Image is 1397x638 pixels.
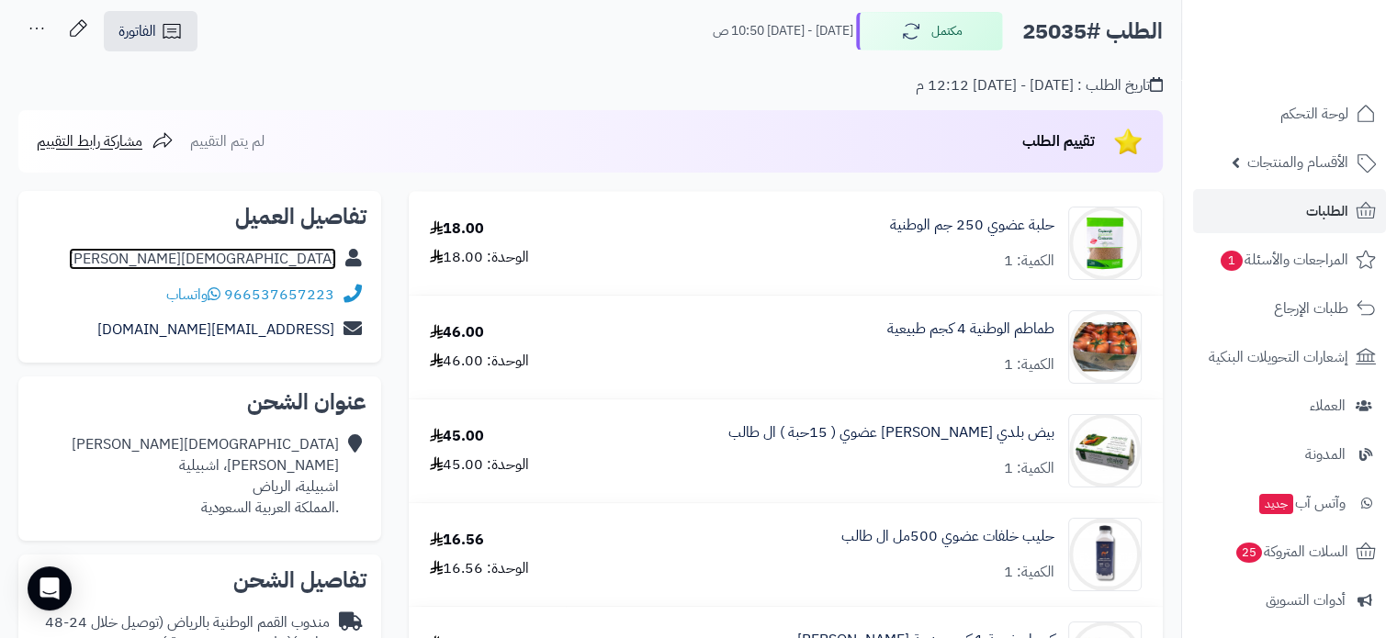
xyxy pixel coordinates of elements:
div: Open Intercom Messenger [28,566,72,610]
a: طلبات الإرجاع [1193,286,1386,330]
a: مشاركة رابط التقييم [37,130,174,152]
span: الفاتورة [118,20,156,42]
div: الكمية: 1 [1004,458,1054,479]
img: 1680640384-WhatsApp%20Image%202023-04-04%20at%2011.32.15%20PM%20(1)-90x90.jpeg [1069,310,1141,384]
span: 1 [1221,251,1243,271]
a: واتساب [166,284,220,306]
a: إشعارات التحويلات البنكية [1193,335,1386,379]
div: 46.00 [430,322,484,343]
h2: عنوان الشحن [33,391,366,413]
div: الوحدة: 46.00 [430,351,529,372]
a: حلبة عضوي 250 جم الوطنية [890,215,1054,236]
span: أدوات التسويق [1266,588,1346,613]
a: بيض بلدي [PERSON_NAME] عضوي ( 15حبة ) ال طالب [728,422,1054,443]
h2: الطلب #25035 [1022,13,1163,50]
div: الوحدة: 45.00 [430,454,529,476]
span: طلبات الإرجاع [1274,296,1348,321]
a: أدوات التسويق [1193,578,1386,622]
a: العملاء [1193,384,1386,428]
a: طماطم الوطنية 4 كجم طبيعية [887,319,1054,340]
div: الوحدة: 18.00 [430,247,529,268]
div: تاريخ الطلب : [DATE] - [DATE] 12:12 م [916,75,1163,96]
div: [DEMOGRAPHIC_DATA][PERSON_NAME] [PERSON_NAME]، اشبيلية اشبيلية، الرياض .المملكة العربية السعودية [72,434,339,518]
a: المراجعات والأسئلة1 [1193,238,1386,282]
span: السلات المتروكة [1234,539,1348,565]
span: الطلبات [1306,198,1348,224]
a: لوحة التحكم [1193,92,1386,136]
span: المدونة [1305,442,1346,467]
span: لم يتم التقييم [190,130,265,152]
a: المدونة [1193,432,1386,476]
div: 18.00 [430,218,484,240]
div: الكمية: 1 [1004,562,1054,583]
span: 25 [1236,543,1262,563]
img: 1713642919-%D8%AD%D9%84%D9%8A%D8%A8%20%D8%AE%D9%84%D9%81%D8%A7%D8%AA%D8%AA%20%D8%A7%D9%84%20%D8%B... [1069,518,1141,591]
span: العملاء [1310,393,1346,419]
span: الأقسام والمنتجات [1247,150,1348,175]
img: 1750109905-6281062554449-90x90.jpg [1069,207,1141,280]
a: حليب خلفات عضوي 500مل ال طالب [841,526,1054,547]
span: المراجعات والأسئلة [1219,247,1348,273]
div: الكمية: 1 [1004,354,1054,375]
a: 966537657223 [224,284,334,306]
h2: تفاصيل العميل [33,206,366,228]
span: تقييم الطلب [1022,130,1095,152]
a: الفاتورة [104,11,197,51]
span: مشاركة رابط التقييم [37,130,142,152]
button: مكتمل [856,12,1003,50]
a: [EMAIL_ADDRESS][DOMAIN_NAME] [97,319,334,341]
a: السلات المتروكة25 [1193,530,1386,574]
img: 1681470814-XCd6jZ3siCPmeWq7vOepLtpg82NjcjacatttlgHz-90x90.jpg [1069,414,1141,487]
span: وآتس آب [1257,490,1346,516]
img: logo-2.png [1272,51,1380,90]
span: جديد [1259,494,1293,514]
a: الطلبات [1193,189,1386,233]
div: 16.56 [430,530,484,551]
span: لوحة التحكم [1280,101,1348,127]
div: 45.00 [430,426,484,447]
a: [DEMOGRAPHIC_DATA][PERSON_NAME] [69,248,336,270]
div: الكمية: 1 [1004,251,1054,272]
a: وآتس آبجديد [1193,481,1386,525]
span: إشعارات التحويلات البنكية [1209,344,1348,370]
small: [DATE] - [DATE] 10:50 ص [713,22,853,40]
h2: تفاصيل الشحن [33,569,366,591]
div: الوحدة: 16.56 [430,558,529,579]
